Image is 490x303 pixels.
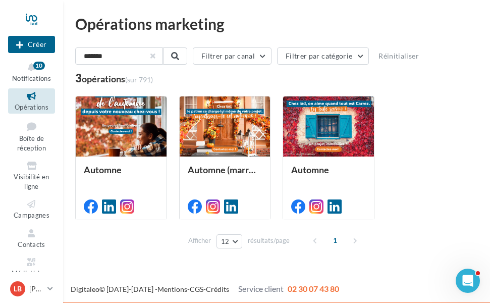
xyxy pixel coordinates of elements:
span: résultats/page [248,236,290,245]
span: © [DATE]-[DATE] - - - [71,285,339,293]
a: Digitaleo [71,285,99,293]
p: [PERSON_NAME] [29,284,43,294]
iframe: Intercom live chat [456,269,480,293]
div: Opérations marketing [75,16,478,31]
span: Visibilité en ligne [14,173,49,190]
a: Boîte de réception [8,118,55,155]
button: Créer [8,36,55,53]
span: (sur 791) [125,75,153,84]
span: 1 [327,232,343,248]
span: 02 30 07 43 80 [288,284,339,293]
a: Mentions [157,285,187,293]
a: Campagnes [8,196,55,221]
span: Campagnes [14,211,49,219]
div: Nouvelle campagne [8,36,55,53]
a: Visibilité en ligne [8,158,55,192]
a: LB [PERSON_NAME] [8,279,55,298]
div: 10 [33,62,45,70]
div: Automne [84,165,158,185]
button: Réinitialiser [374,50,423,62]
span: LB [14,284,22,294]
button: Notifications 10 [8,60,55,84]
span: Médiathèque [12,269,52,277]
a: Crédits [206,285,229,293]
span: Afficher [188,236,211,245]
div: 3 [75,73,153,84]
button: Filtrer par catégorie [277,47,369,65]
div: Automne (marronnier) [188,165,262,185]
div: Automne [291,165,366,185]
div: opérations [82,74,153,83]
span: Boîte de réception [17,134,46,152]
span: Contacts [18,240,45,248]
a: Contacts [8,226,55,250]
span: Service client [238,284,284,293]
span: Opérations [15,103,48,111]
a: Médiathèque [8,255,55,279]
span: 12 [221,237,230,245]
a: Opérations [8,88,55,113]
button: 12 [216,234,242,248]
span: Notifications [12,74,51,82]
a: CGS [190,285,203,293]
button: Filtrer par canal [193,47,271,65]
